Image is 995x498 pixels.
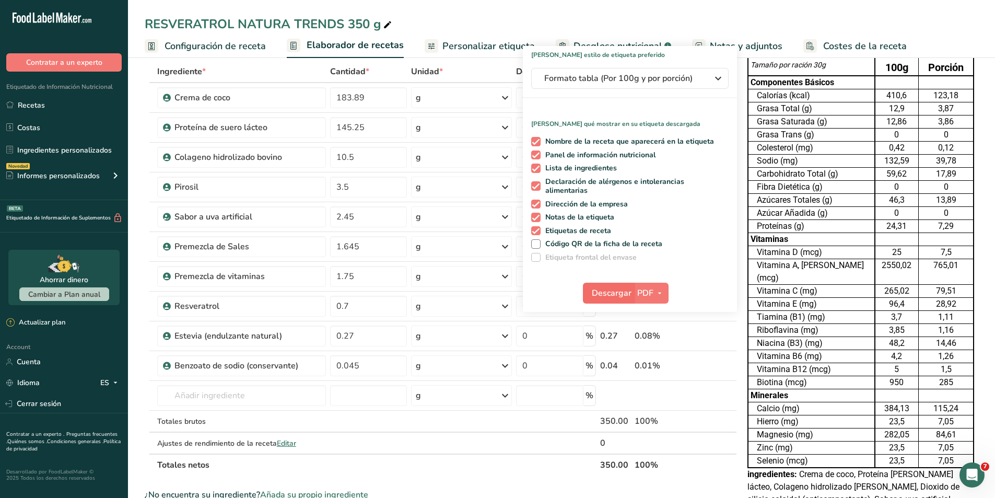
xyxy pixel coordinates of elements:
[748,337,875,350] td: Niacina (B3) (mg)
[6,431,118,445] a: Preguntas frecuentes .
[877,142,917,154] div: 0,42
[877,115,917,128] div: 12,86
[748,220,875,233] td: Proteínas (g)
[748,129,875,142] td: Grasa Trans (g)
[710,39,782,53] span: Notas y adjuntos
[47,438,103,445] a: Condiciones generales .
[157,65,206,78] span: Ingrediente
[748,115,875,129] td: Grasa Saturada (g)
[748,442,875,455] td: Zinc (mg)
[748,298,875,311] td: Vitamina E (mg)
[635,330,687,342] div: 0.08%
[416,300,421,312] div: g
[748,155,875,168] td: Sodio (mg)
[921,428,971,441] div: 84,61
[416,330,421,342] div: g
[416,211,421,223] div: g
[748,168,875,181] td: Carbohidrato Total (g)
[877,455,917,467] div: 23,5
[921,402,971,415] div: 115,24
[416,240,421,253] div: g
[921,415,971,428] div: 7,05
[40,274,88,285] div: Ahorrar dinero
[877,246,917,259] div: 25
[442,39,535,53] span: Personalizar etiqueta
[6,53,122,72] button: Contratar a un experto
[531,68,729,89] button: Formato tabla (Por 100g y por porción)
[19,287,109,301] button: Cambiar a Plan anual
[145,34,266,58] a: Configuración de receta
[748,89,875,102] td: Calorías (kcal)
[692,34,782,58] a: Notas y adjuntos
[748,142,875,155] td: Colesterol (mg)
[330,65,369,78] span: Cantidad
[174,91,305,104] div: Crema de coco
[748,415,875,428] td: Hierro (mg)
[877,220,917,233] div: 24,31
[541,200,628,209] span: Dirección de la empresa
[416,181,421,193] div: g
[174,121,305,134] div: Proteína de suero lácteo
[748,102,875,115] td: Grasa Total (g)
[174,300,305,312] div: Resveratrol
[573,39,662,53] span: Desglose nutricional
[416,91,421,104] div: g
[174,270,305,283] div: Premezcla de vitaminas
[174,211,305,223] div: Sabor a uva artificial
[877,298,917,310] div: 96,4
[921,455,971,467] div: 7,05
[877,442,917,454] div: 23,5
[877,350,917,363] div: 4,2
[416,389,421,402] div: g
[877,324,917,337] div: 3,85
[803,34,907,58] a: Costes de la receta
[921,350,971,363] div: 1,26
[921,298,971,310] div: 28,92
[875,43,919,76] td: Por 100g
[634,283,669,304] button: PDF
[921,324,971,337] div: 1,16
[155,454,598,476] th: Totales netos
[523,111,737,129] p: [PERSON_NAME] qué mostrar en su etiqueta descargada
[307,38,404,52] span: Elaborador de recetas
[6,469,122,481] div: Desarrollado por FoodLabelMaker © 2025 Todos los derechos reservados
[748,350,875,363] td: Vitamina B6 (mg)
[921,102,971,115] div: 3,87
[583,283,634,304] button: Descargar
[877,207,917,219] div: 0
[877,155,917,167] div: 132,59
[877,337,917,350] div: 48,2
[523,46,737,60] h1: [PERSON_NAME] estilo de etiqueta preferido
[877,102,917,115] div: 12,9
[823,39,907,53] span: Costes de la receta
[921,285,971,297] div: 79,51
[416,360,421,372] div: g
[174,360,305,372] div: Benzoato de sodio (conservante)
[633,454,689,476] th: 100%
[748,194,875,207] td: Azúcares Totales (g)
[28,289,100,299] span: Cambiar a Plan anual
[921,311,971,323] div: 1,11
[637,287,653,299] span: PDF
[541,253,637,262] span: Etiqueta frontal del envase
[921,89,971,102] div: 123,18
[157,438,326,449] div: Ajustes de rendimiento de la receta
[174,240,305,253] div: Premezcla de Sales
[748,363,875,376] td: Vitamina B12 (mcg)
[541,239,663,249] span: Código QR de la ficha de la receta
[751,61,812,69] span: Tamaño por ración
[877,89,917,102] div: 410,6
[556,34,671,58] a: Desglose nutricional
[544,72,701,85] span: Formato tabla (Por 100g y por porción)
[921,207,971,219] div: 0
[635,360,687,372] div: 0.01%
[425,34,535,58] a: Personalizar etiqueta
[416,121,421,134] div: g
[921,142,971,154] div: 0,12
[877,181,917,193] div: 0
[598,454,633,476] th: 350.00
[600,437,630,449] div: 0
[541,226,612,236] span: Etiquetas de receta
[748,285,875,298] td: Vitamina C (mg)
[600,330,630,342] div: 0.27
